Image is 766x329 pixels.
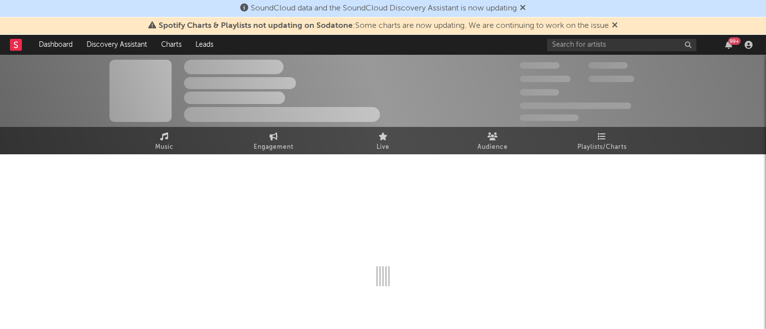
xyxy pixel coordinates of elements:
span: : Some charts are now updating. We are continuing to work on the issue [159,22,609,30]
a: Live [328,127,438,154]
span: Music [155,141,174,153]
span: Audience [478,141,508,153]
span: 1,000,000 [588,76,634,82]
a: Discovery Assistant [80,35,154,55]
a: Music [109,127,219,154]
span: 300,000 [520,62,560,69]
span: Jump Score: 85.0 [520,114,578,121]
span: 50,000,000 Monthly Listeners [520,103,631,109]
span: Dismiss [612,22,618,30]
a: Playlists/Charts [547,127,657,154]
span: 100,000 [588,62,628,69]
a: Audience [438,127,547,154]
button: 99+ [725,41,732,49]
span: 100,000 [520,89,559,96]
span: 50,000,000 [520,76,571,82]
a: Engagement [219,127,328,154]
span: Engagement [254,141,293,153]
span: Playlists/Charts [577,141,627,153]
a: Leads [189,35,220,55]
span: Spotify Charts & Playlists not updating on Sodatone [159,22,353,30]
div: 99 + [728,37,741,45]
span: Live [377,141,389,153]
input: Search for artists [547,39,696,51]
span: Dismiss [520,4,526,12]
a: Charts [154,35,189,55]
span: SoundCloud data and the SoundCloud Discovery Assistant is now updating [251,4,517,12]
a: Dashboard [32,35,80,55]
